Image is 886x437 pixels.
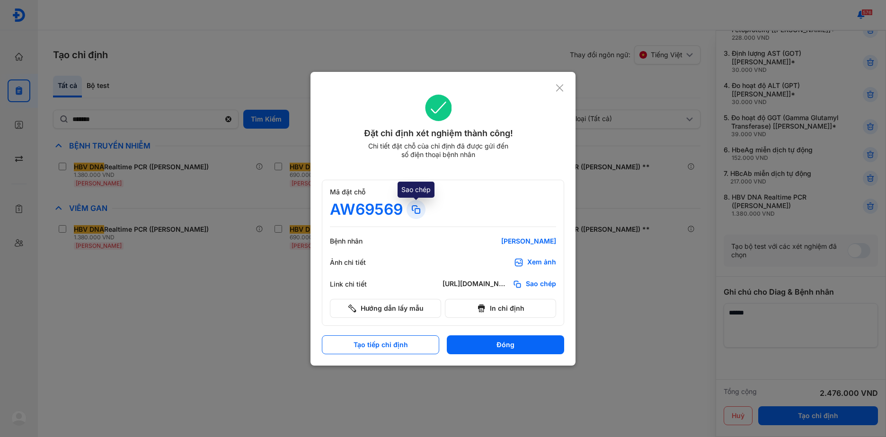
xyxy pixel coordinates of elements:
div: Ảnh chi tiết [330,258,387,267]
div: Link chi tiết [330,280,387,288]
div: Xem ảnh [527,258,556,267]
button: Tạo tiếp chỉ định [322,335,439,354]
button: In chỉ định [445,299,556,318]
span: Sao chép [526,280,556,289]
div: [PERSON_NAME] [443,237,556,245]
button: Hướng dẫn lấy mẫu [330,299,441,318]
div: Bệnh nhân [330,237,387,245]
div: Đặt chỉ định xét nghiệm thành công! [322,127,555,140]
div: Mã đặt chỗ [330,188,556,196]
div: [URL][DOMAIN_NAME] [443,280,509,289]
div: Chi tiết đặt chỗ của chỉ định đã được gửi đến số điện thoại bệnh nhân [364,142,513,159]
button: Đóng [447,335,564,354]
div: AW69569 [330,200,403,219]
